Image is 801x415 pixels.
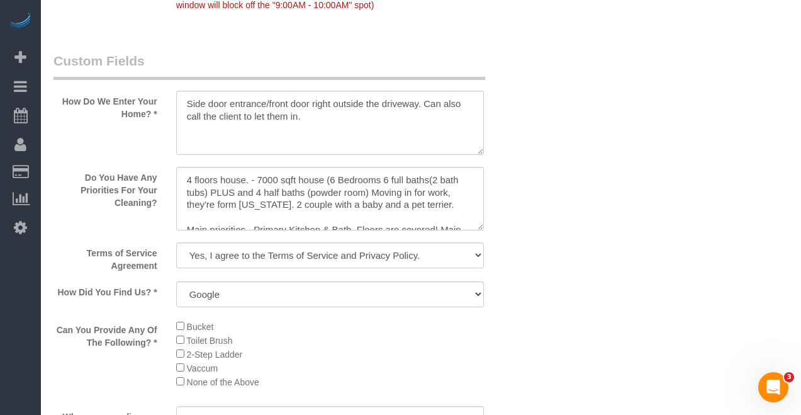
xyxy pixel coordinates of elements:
[44,242,167,272] label: Terms of Service Agreement
[187,322,214,332] span: Bucket
[758,372,788,402] iframe: Intercom live chat
[187,377,259,387] span: None of the Above
[187,363,218,373] span: Vaccum
[44,319,167,349] label: Can You Provide Any Of The Following? *
[53,52,485,80] legend: Custom Fields
[44,281,167,298] label: How Did You Find Us? *
[44,91,167,120] label: How Do We Enter Your Home? *
[8,13,33,30] img: Automaid Logo
[186,336,232,346] span: Toilet Brush
[784,372,794,382] span: 3
[44,167,167,209] label: Do You Have Any Priorities For Your Cleaning?
[187,350,243,360] span: 2-Step Ladder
